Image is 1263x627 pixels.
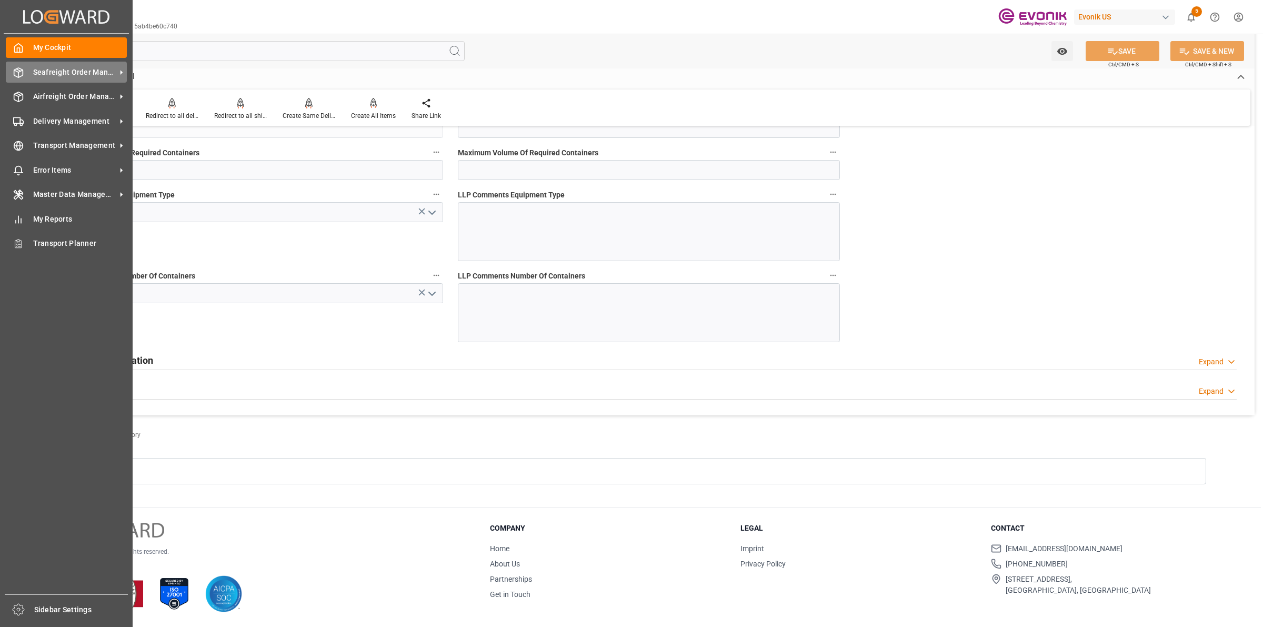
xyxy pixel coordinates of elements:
[69,556,464,566] p: Version 1.1.127
[424,204,439,221] button: open menu
[458,271,585,282] span: LLP Comments Number Of Containers
[991,523,1228,534] h3: Contact
[33,238,127,249] span: Transport Planner
[33,189,116,200] span: Master Data Management
[33,91,116,102] span: Airfreight Order Management
[6,233,127,254] a: Transport Planner
[214,111,267,121] div: Redirect to all shipments
[1108,61,1139,68] span: Ctrl/CMD + S
[33,42,127,53] span: My Cockpit
[429,187,443,201] button: Challenge Status Equipment Type
[826,145,840,159] button: Maximum Volume Of Required Containers
[490,575,532,583] a: Partnerships
[1006,559,1068,570] span: [PHONE_NUMBER]
[48,41,465,61] input: Search Fields
[826,268,840,282] button: LLP Comments Number Of Containers
[1203,5,1227,29] button: Help Center
[490,544,509,553] a: Home
[490,523,727,534] h3: Company
[156,575,193,612] img: ISO 27001 Certification
[6,208,127,229] a: My Reports
[69,547,464,556] p: © 2025 Logward. All rights reserved.
[490,590,530,599] a: Get in Touch
[33,140,116,151] span: Transport Management
[34,604,128,615] span: Sidebar Settings
[740,560,786,568] a: Privacy Policy
[33,116,116,127] span: Delivery Management
[490,560,520,568] a: About Us
[1179,5,1203,29] button: show 5 new notifications
[205,575,242,612] img: AICPA SOC
[429,268,443,282] button: Challenge Status Number Of Containers
[740,544,764,553] a: Imprint
[283,111,335,121] div: Create Same Delivery Date
[412,111,441,121] div: Share Link
[429,145,443,159] button: Maximum Weight Of Required Containers
[1074,7,1179,27] button: Evonik US
[1185,61,1231,68] span: Ctrl/CMD + Shift + S
[1191,6,1202,17] span: 5
[1170,41,1244,61] button: SAVE & NEW
[1086,41,1159,61] button: SAVE
[826,187,840,201] button: LLP Comments Equipment Type
[1074,9,1175,25] div: Evonik US
[1199,356,1224,367] div: Expand
[351,111,396,121] div: Create All Items
[33,214,127,225] span: My Reports
[998,8,1067,26] img: Evonik-brand-mark-Deep-Purple-RGB.jpeg_1700498283.jpeg
[6,37,127,58] a: My Cockpit
[1006,543,1122,554] span: [EMAIL_ADDRESS][DOMAIN_NAME]
[740,523,978,534] h3: Legal
[33,165,116,176] span: Error Items
[1199,386,1224,397] div: Expand
[33,67,116,78] span: Seafreight Order Management
[458,147,598,158] span: Maximum Volume Of Required Containers
[458,190,565,201] span: LLP Comments Equipment Type
[1006,574,1151,596] span: [STREET_ADDRESS], [GEOGRAPHIC_DATA], [GEOGRAPHIC_DATA]
[1051,41,1073,61] button: open menu
[424,285,439,302] button: open menu
[146,111,198,121] div: Redirect to all deliveries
